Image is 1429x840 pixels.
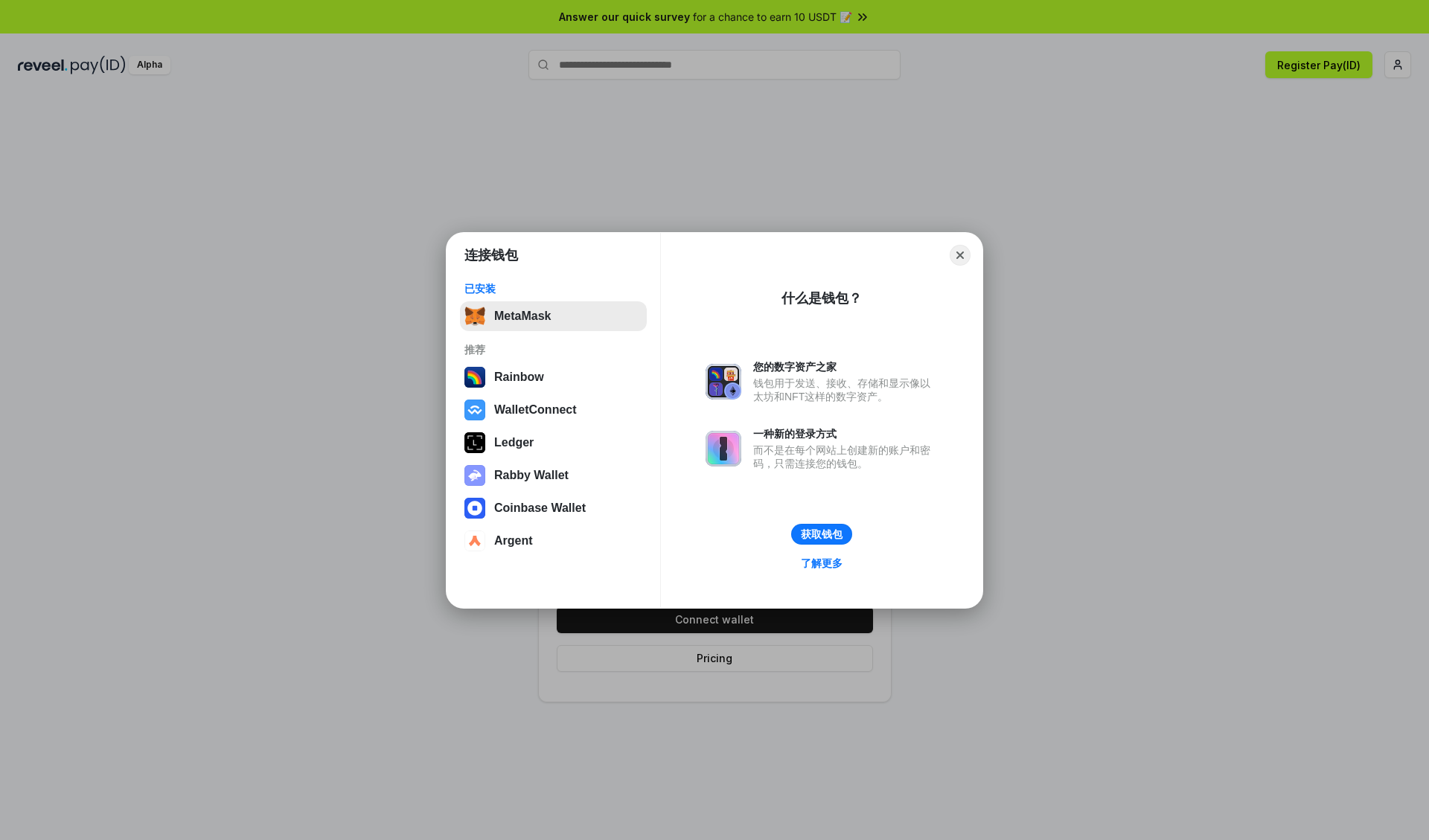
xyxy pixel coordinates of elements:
[494,501,586,515] div: Coinbase Wallet
[706,364,741,400] img: svg+xml,%3Csvg%20xmlns%3D%22http%3A%2F%2Fwww.w3.org%2F2000%2Fsvg%22%20fill%3D%22none%22%20viewBox...
[753,376,938,403] div: 钱包用于发送、接收、存储和显示像以太坊和NFT这样的数字资产。
[464,432,485,453] img: svg+xml,%3Csvg%20xmlns%3D%22http%3A%2F%2Fwww.w3.org%2F2000%2Fsvg%22%20width%3D%2228%22%20height%3...
[494,310,551,323] div: MetaMask
[460,428,647,458] button: Ledger
[494,403,577,417] div: WalletConnect
[753,427,938,440] div: 一种新的登录方式
[460,493,647,523] button: Coinbase Wallet
[464,282,642,295] div: 已安装
[706,431,741,467] img: svg+xml,%3Csvg%20xmlns%3D%22http%3A%2F%2Fwww.w3.org%2F2000%2Fsvg%22%20fill%3D%22none%22%20viewBox...
[792,554,851,573] a: 了解更多
[460,362,647,392] button: Rainbow
[494,436,534,449] div: Ledger
[460,395,647,425] button: WalletConnect
[464,498,485,519] img: svg+xml,%3Csvg%20width%3D%2228%22%20height%3D%2228%22%20viewBox%3D%220%200%2028%2028%22%20fill%3D...
[464,246,518,264] h1: 连接钱包
[464,306,485,327] img: svg+xml,%3Csvg%20fill%3D%22none%22%20height%3D%2233%22%20viewBox%3D%220%200%2035%2033%22%20width%...
[464,465,485,486] img: svg+xml,%3Csvg%20xmlns%3D%22http%3A%2F%2Fwww.w3.org%2F2000%2Fsvg%22%20fill%3D%22none%22%20viewBox...
[460,461,647,490] button: Rabby Wallet
[494,371,544,384] div: Rainbow
[494,469,569,482] div: Rabby Wallet
[753,443,938,470] div: 而不是在每个网站上创建新的账户和密码，只需连接您的钱包。
[781,289,862,307] div: 什么是钱包？
[464,367,485,388] img: svg+xml,%3Csvg%20width%3D%22120%22%20height%3D%22120%22%20viewBox%3D%220%200%20120%20120%22%20fil...
[464,343,642,356] div: 推荐
[753,360,938,373] div: 您的数字资产之家
[791,524,852,545] button: 获取钱包
[464,530,485,551] img: svg+xml,%3Csvg%20width%3D%2228%22%20height%3D%2228%22%20viewBox%3D%220%200%2028%2028%22%20fill%3D...
[464,400,485,420] img: svg+xml,%3Csvg%20width%3D%2228%22%20height%3D%2228%22%20viewBox%3D%220%200%2028%2028%22%20fill%3D...
[460,526,647,556] button: Argent
[801,528,843,541] div: 获取钱包
[494,534,533,548] div: Argent
[801,557,843,570] div: 了解更多
[950,245,971,266] button: Close
[460,301,647,331] button: MetaMask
